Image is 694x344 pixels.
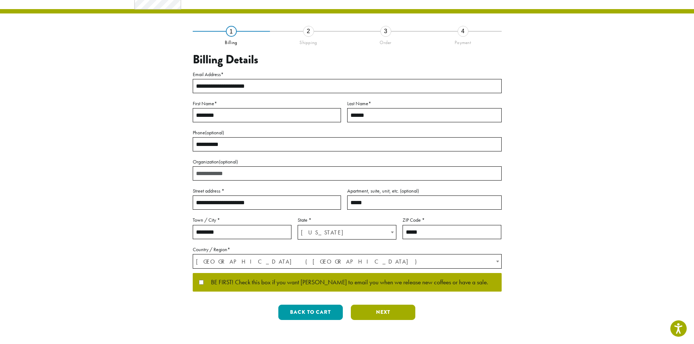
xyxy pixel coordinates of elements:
button: Next [351,305,415,320]
div: Payment [424,37,502,46]
label: ZIP Code [403,216,501,225]
div: 3 [380,26,391,37]
div: 4 [458,26,468,37]
label: Street address [193,186,341,195]
label: First Name [193,99,341,108]
div: 2 [303,26,314,37]
span: Washington [298,225,396,240]
span: United States (US) [193,254,501,269]
input: BE FIRST! Check this box if you want [PERSON_NAME] to email you when we release new coffees or ha... [199,280,204,285]
label: State [298,216,396,225]
span: (optional) [400,187,419,194]
label: Email Address [193,70,502,79]
label: Last Name [347,99,502,108]
h3: Billing Details [193,53,502,67]
span: (optional) [205,129,224,136]
span: State [298,225,396,240]
span: BE FIRST! Check this box if you want [PERSON_NAME] to email you when we release new coffees or ha... [204,279,488,286]
button: Back to cart [278,305,343,320]
div: 1 [226,26,237,37]
span: (optional) [219,158,238,165]
div: Billing [193,37,270,46]
label: Apartment, suite, unit, etc. [347,186,502,195]
div: Order [347,37,424,46]
span: Country / Region [193,254,502,269]
label: Organization [193,157,502,166]
div: Shipping [270,37,347,46]
label: Town / City [193,216,291,225]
